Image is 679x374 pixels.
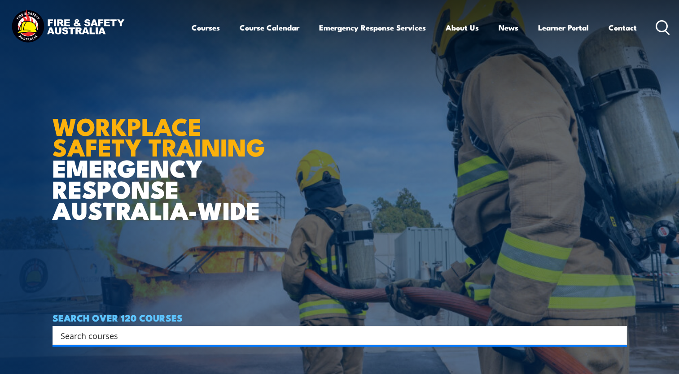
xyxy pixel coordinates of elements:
a: Course Calendar [240,16,299,39]
a: Courses [192,16,220,39]
form: Search form [62,329,609,342]
a: News [499,16,518,39]
button: Search magnifier button [611,329,624,342]
h1: EMERGENCY RESPONSE AUSTRALIA-WIDE [53,93,272,220]
a: Contact [609,16,637,39]
a: Learner Portal [538,16,589,39]
strong: WORKPLACE SAFETY TRAINING [53,107,265,165]
a: Emergency Response Services [319,16,426,39]
input: Search input [61,329,607,342]
h4: SEARCH OVER 120 COURSES [53,313,627,322]
a: About Us [446,16,479,39]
